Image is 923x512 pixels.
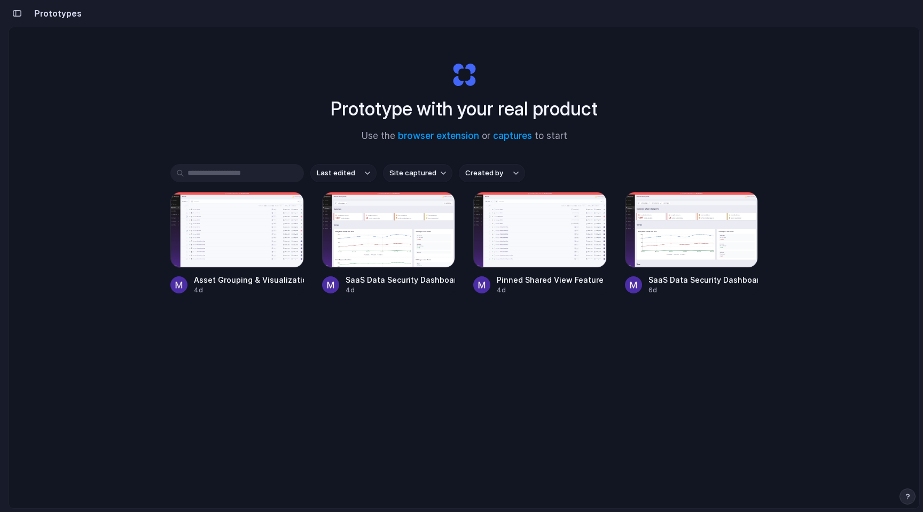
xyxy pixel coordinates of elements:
[625,192,758,295] a: SaaS Data Security Dashboard V1SaaS Data Security Dashboard V16d
[346,274,456,285] div: SaaS Data Security Dashboard V2
[346,285,456,295] div: 4d
[310,164,377,182] button: Last edited
[317,168,355,179] span: Last edited
[497,285,604,295] div: 4d
[170,192,304,295] a: Asset Grouping & Visualization InterfaceAsset Grouping & Visualization Interface4d
[648,274,758,285] div: SaaS Data Security Dashboard V1
[473,192,607,295] a: Pinned Shared View FeaturePinned Shared View Feature4d
[465,168,503,179] span: Created by
[383,164,452,182] button: Site captured
[331,95,598,123] h1: Prototype with your real product
[648,285,758,295] div: 6d
[30,7,82,20] h2: Prototypes
[459,164,525,182] button: Created by
[389,168,436,179] span: Site captured
[493,130,532,141] a: captures
[194,285,304,295] div: 4d
[398,130,479,141] a: browser extension
[322,192,456,295] a: SaaS Data Security Dashboard V2SaaS Data Security Dashboard V24d
[362,129,567,143] span: Use the or to start
[194,274,304,285] div: Asset Grouping & Visualization Interface
[497,274,604,285] div: Pinned Shared View Feature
